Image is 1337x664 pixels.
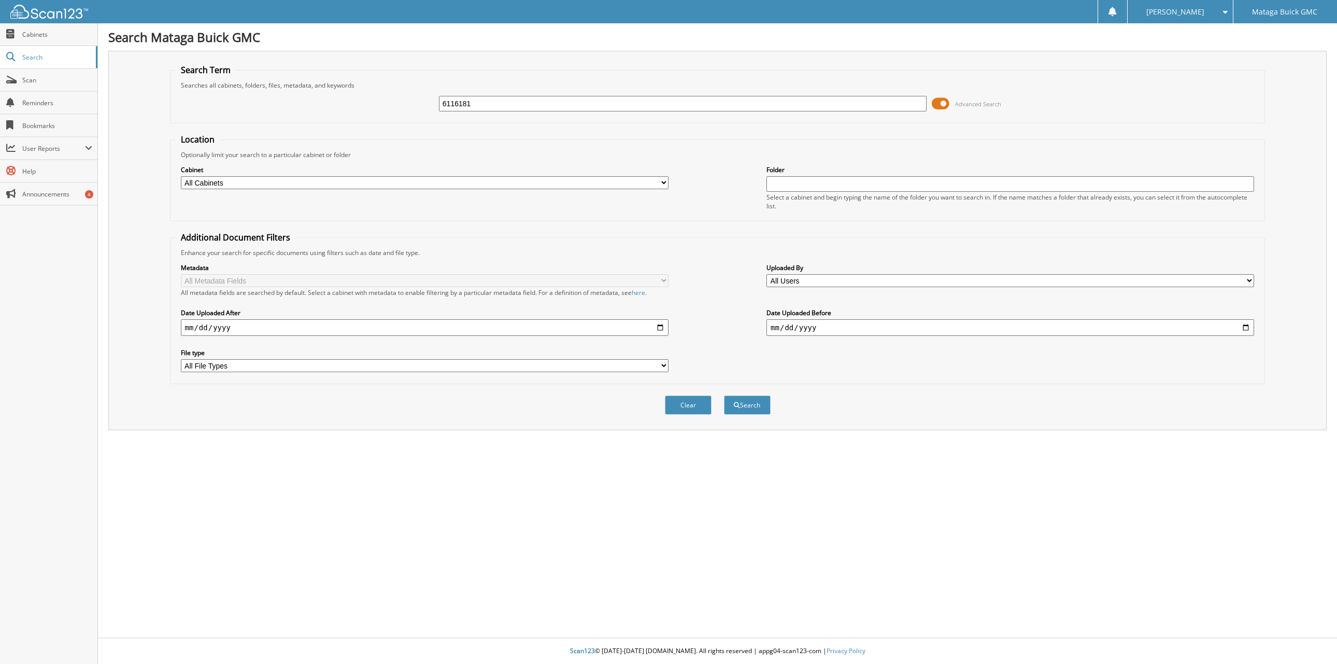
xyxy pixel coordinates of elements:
[632,288,645,297] a: here
[181,288,668,297] div: All metadata fields are searched by default. Select a cabinet with metadata to enable filtering b...
[176,232,295,243] legend: Additional Document Filters
[181,308,668,317] label: Date Uploaded After
[724,395,771,415] button: Search
[10,5,88,19] img: scan123-logo-white.svg
[827,646,865,655] a: Privacy Policy
[181,348,668,357] label: File type
[22,76,92,84] span: Scan
[766,319,1254,336] input: end
[1146,9,1204,15] span: [PERSON_NAME]
[98,639,1337,664] div: © [DATE]-[DATE] [DOMAIN_NAME]. All rights reserved | appg04-scan123-com |
[176,134,220,145] legend: Location
[85,190,93,199] div: 4
[108,29,1327,46] h1: Search Mataga Buick GMC
[22,190,92,199] span: Announcements
[181,319,668,336] input: start
[181,263,668,272] label: Metadata
[176,64,236,76] legend: Search Term
[176,81,1260,90] div: Searches all cabinets, folders, files, metadata, and keywords
[22,167,92,176] span: Help
[955,100,1001,108] span: Advanced Search
[22,121,92,130] span: Bookmarks
[181,165,668,174] label: Cabinet
[22,30,92,39] span: Cabinets
[766,308,1254,317] label: Date Uploaded Before
[570,646,595,655] span: Scan123
[1285,614,1337,664] iframe: Chat Widget
[22,53,91,62] span: Search
[665,395,712,415] button: Clear
[22,98,92,107] span: Reminders
[22,144,85,153] span: User Reports
[1252,9,1317,15] span: Mataga Buick GMC
[176,248,1260,257] div: Enhance your search for specific documents using filters such as date and file type.
[766,165,1254,174] label: Folder
[176,150,1260,159] div: Optionally limit your search to a particular cabinet or folder
[766,263,1254,272] label: Uploaded By
[766,193,1254,210] div: Select a cabinet and begin typing the name of the folder you want to search in. If the name match...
